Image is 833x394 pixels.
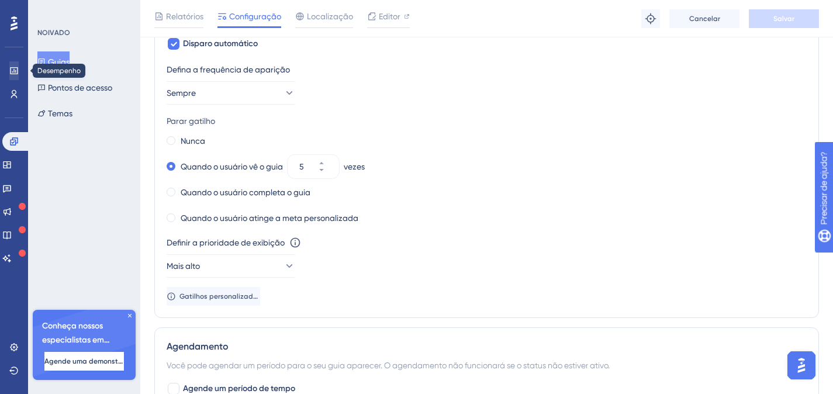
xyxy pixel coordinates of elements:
[749,9,819,28] button: Salvar
[181,162,283,171] font: Quando o usuário vê o guia
[689,15,720,23] font: Cancelar
[167,341,229,352] font: Agendamento
[181,136,205,146] font: Nunca
[166,12,203,21] font: Relatórios
[167,261,200,271] font: Mais alto
[167,361,610,370] font: Você pode agendar um período para o seu guia aparecer. O agendamento não funcionará se o status n...
[167,238,285,247] font: Definir a prioridade de exibição
[379,12,400,21] font: Editor
[167,65,290,74] font: Defina a frequência de aparição
[44,357,138,365] font: Agende uma demonstração
[167,81,295,105] button: Sempre
[229,12,281,21] font: Configuração
[48,57,70,67] font: Guias
[181,213,358,223] font: Quando o usuário atinge a meta personalizada
[181,188,310,197] font: Quando o usuário completa o guia
[307,12,353,21] font: Localização
[48,83,112,92] font: Pontos de acesso
[179,292,261,300] font: Gatilhos personalizados
[42,321,110,359] font: Conheça nossos especialistas em integração 🎧
[669,9,739,28] button: Cancelar
[48,109,72,118] font: Temas
[167,116,215,126] font: Parar gatilho
[44,352,124,371] button: Agende uma demonstração
[784,348,819,383] iframe: Iniciador do Assistente de IA do UserGuiding
[183,39,258,49] font: Disparo automático
[37,103,72,124] button: Temas
[37,29,70,37] font: NOIVADO
[773,15,794,23] font: Salvar
[167,88,196,98] font: Sempre
[183,383,295,393] font: Agende um período de tempo
[27,5,101,14] font: Precisar de ajuda?
[344,162,365,171] font: vezes
[167,287,260,306] button: Gatilhos personalizados
[37,77,112,98] button: Pontos de acesso
[37,51,70,72] button: Guias
[167,254,295,278] button: Mais alto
